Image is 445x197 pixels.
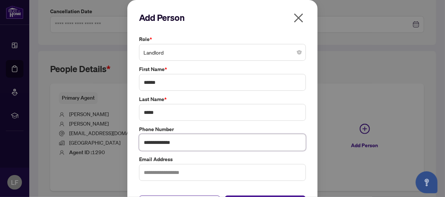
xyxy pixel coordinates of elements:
[139,65,306,73] label: First Name
[143,45,302,59] span: Landlord
[139,125,306,133] label: Phone Number
[139,95,306,103] label: Last Name
[139,155,306,163] label: Email Address
[139,12,306,23] h2: Add Person
[416,171,438,193] button: Open asap
[293,12,304,24] span: close
[297,50,302,55] span: close-circle
[139,35,306,43] label: Role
